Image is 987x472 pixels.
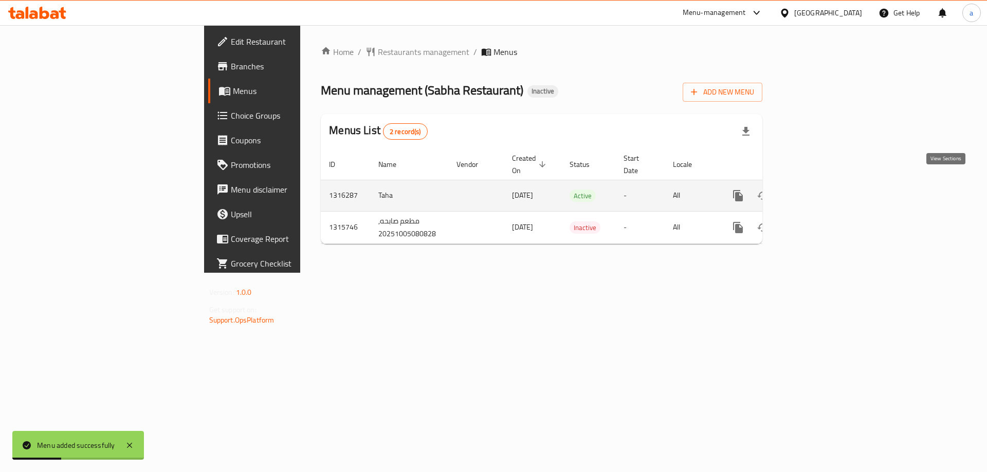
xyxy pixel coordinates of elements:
[378,46,469,58] span: Restaurants management
[726,215,751,240] button: more
[208,29,369,54] a: Edit Restaurant
[512,220,533,234] span: [DATE]
[208,79,369,103] a: Menus
[512,188,533,202] span: [DATE]
[683,7,746,19] div: Menu-management
[751,215,775,240] button: Change Status
[208,177,369,202] a: Menu disclaimer
[231,233,361,245] span: Coverage Report
[370,211,448,243] td: مطعم صابحه, 20251005080828
[383,123,428,140] div: Total records count
[378,158,410,171] span: Name
[473,46,477,58] li: /
[231,109,361,122] span: Choice Groups
[37,440,115,451] div: Menu added successfully
[456,158,491,171] span: Vendor
[208,128,369,153] a: Coupons
[665,211,718,243] td: All
[683,83,762,102] button: Add New Menu
[208,103,369,128] a: Choice Groups
[321,46,762,58] nav: breadcrumb
[231,134,361,146] span: Coupons
[236,286,252,299] span: 1.0.0
[209,286,234,299] span: Version:
[370,180,448,211] td: Taha
[570,190,596,202] span: Active
[673,158,705,171] span: Locale
[231,208,361,220] span: Upsell
[734,119,758,144] div: Export file
[321,79,523,102] span: Menu management ( Sabha Restaurant )
[615,211,665,243] td: -
[615,180,665,211] td: -
[691,86,754,99] span: Add New Menu
[970,7,973,18] span: a
[208,226,369,251] a: Coverage Report
[231,35,361,48] span: Edit Restaurant
[512,152,549,177] span: Created On
[208,202,369,226] a: Upsell
[527,85,558,98] div: Inactive
[209,303,257,316] span: Get support on:
[321,149,833,244] table: enhanced table
[208,54,369,79] a: Branches
[231,183,361,196] span: Menu disclaimer
[665,180,718,211] td: All
[231,60,361,72] span: Branches
[231,257,361,270] span: Grocery Checklist
[209,313,275,327] a: Support.OpsPlatform
[208,153,369,177] a: Promotions
[570,158,603,171] span: Status
[794,7,862,18] div: [GEOGRAPHIC_DATA]
[493,46,517,58] span: Menus
[718,149,833,180] th: Actions
[624,152,652,177] span: Start Date
[231,159,361,171] span: Promotions
[570,222,600,234] span: Inactive
[726,183,751,208] button: more
[233,85,361,97] span: Menus
[751,183,775,208] button: Change Status
[365,46,469,58] a: Restaurants management
[329,123,427,140] h2: Menus List
[383,127,427,137] span: 2 record(s)
[208,251,369,276] a: Grocery Checklist
[527,87,558,96] span: Inactive
[329,158,349,171] span: ID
